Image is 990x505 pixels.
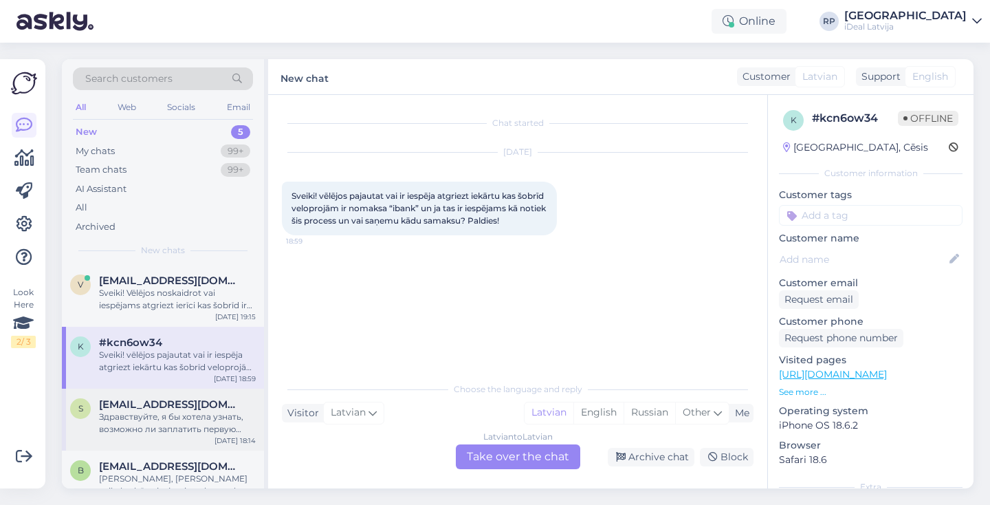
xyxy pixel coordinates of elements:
div: All [73,98,89,116]
span: New chats [141,244,185,257]
div: Archive chat [608,448,694,466]
div: Russian [624,402,675,423]
span: Search customers [85,72,173,86]
span: starrylitb@gmail.com [99,398,242,411]
div: Request email [779,290,859,309]
div: 2 / 3 [11,336,36,348]
div: Sveiki! vēlējos pajautat vai ir iespēja atgriezt iekārtu kas šobrīd veloprojām ir nomaksa “ibank”... [99,349,256,374]
div: [GEOGRAPHIC_DATA], Cēsis [783,140,928,155]
div: 99+ [221,144,250,158]
div: Latvian [525,402,573,423]
div: [GEOGRAPHIC_DATA] [844,10,967,21]
div: [DATE] [282,146,753,158]
span: Sveiki! vēlējos pajautat vai ir iespēja atgriezt iekārtu kas šobrīd veloprojām ir nomaksa “ibank”... [291,191,548,226]
div: 99+ [221,163,250,177]
div: RP [819,12,839,31]
div: Online [712,9,786,34]
div: Здравствуйте, я бы хотела узнать, возможно ли заплатить первую сумму за телефон, а потом выплачив... [99,411,256,436]
input: Add a tag [779,205,962,226]
div: Chat started [282,117,753,129]
span: b [78,465,84,475]
div: All [76,201,87,215]
p: iPhone OS 18.6.2 [779,418,962,433]
div: Choose the language and reply [282,383,753,396]
div: Archived [76,220,115,234]
p: Operating system [779,404,962,418]
div: Email [224,98,253,116]
div: 5 [231,125,250,139]
p: Browser [779,438,962,453]
div: Team chats [76,163,126,177]
div: Customer [737,69,791,84]
div: [PERSON_NAME], [PERSON_NAME] veikalos būs pieejami apple watch series 10 ar zelta aproci? [99,473,256,497]
a: [GEOGRAPHIC_DATA]iDeal Latvija [844,10,982,32]
div: English [573,402,624,423]
label: New chat [280,67,329,86]
p: Customer tags [779,188,962,202]
p: See more ... [779,386,962,398]
div: My chats [76,144,115,158]
span: k [791,115,797,125]
span: vennereelina4@gmail.com [99,275,242,287]
span: 18:59 [286,236,338,246]
span: v [78,279,83,290]
div: Latvian to Latvian [483,431,553,443]
div: Take over the chat [456,444,580,469]
p: Customer phone [779,314,962,329]
div: Block [700,448,753,466]
input: Add name [780,252,947,267]
div: Extra [779,481,962,493]
div: Customer information [779,167,962,180]
div: Support [856,69,901,84]
span: Other [683,406,711,418]
span: Latvian [802,69,837,84]
div: [DATE] 18:14 [214,436,256,446]
div: [DATE] 19:15 [215,312,256,322]
img: Askly Logo [11,70,37,96]
div: Me [729,406,749,420]
div: Request phone number [779,329,903,347]
span: Offline [898,111,958,126]
p: Safari 18.6 [779,453,962,467]
div: Socials [164,98,198,116]
span: k [78,341,84,352]
span: bukaestere@gmail.com [99,460,242,473]
span: Latvian [331,405,366,420]
span: English [912,69,948,84]
div: Web [115,98,139,116]
div: # kcn6ow34 [812,110,898,127]
div: [DATE] 18:59 [214,374,256,384]
span: #kcn6ow34 [99,336,162,349]
a: [URL][DOMAIN_NAME] [779,368,887,380]
div: Sveiki! Vēlējos noskaidrot vai iespējams atgriezt ierīci kas šobrīd ir uz nomaksu "ideal". Ja šis... [99,287,256,312]
div: Visitor [282,406,319,420]
div: AI Assistant [76,182,126,196]
span: s [78,403,83,413]
div: New [76,125,97,139]
p: Customer name [779,231,962,246]
div: Look Here [11,286,36,348]
p: Visited pages [779,353,962,367]
p: Customer email [779,276,962,290]
div: iDeal Latvija [844,21,967,32]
